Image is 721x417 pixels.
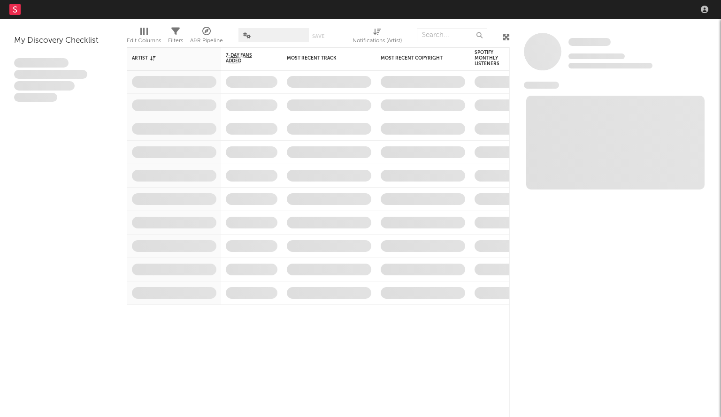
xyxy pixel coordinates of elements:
[132,55,202,61] div: Artist
[127,23,161,51] div: Edit Columns
[14,70,87,79] span: Integer aliquet in purus et
[190,23,223,51] div: A&R Pipeline
[14,93,57,102] span: Aliquam viverra
[168,23,183,51] div: Filters
[14,58,69,68] span: Lorem ipsum dolor
[312,34,324,39] button: Save
[568,63,652,68] span: 0 fans last week
[127,35,161,46] div: Edit Columns
[190,35,223,46] div: A&R Pipeline
[568,38,611,46] span: Some Artist
[14,81,75,91] span: Praesent ac interdum
[226,53,263,64] span: 7-Day Fans Added
[417,28,487,42] input: Search...
[568,38,611,47] a: Some Artist
[568,53,625,59] span: Tracking Since: [DATE]
[353,35,402,46] div: Notifications (Artist)
[524,82,559,89] span: News Feed
[475,50,507,67] div: Spotify Monthly Listeners
[381,55,451,61] div: Most Recent Copyright
[14,35,113,46] div: My Discovery Checklist
[353,23,402,51] div: Notifications (Artist)
[287,55,357,61] div: Most Recent Track
[168,35,183,46] div: Filters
